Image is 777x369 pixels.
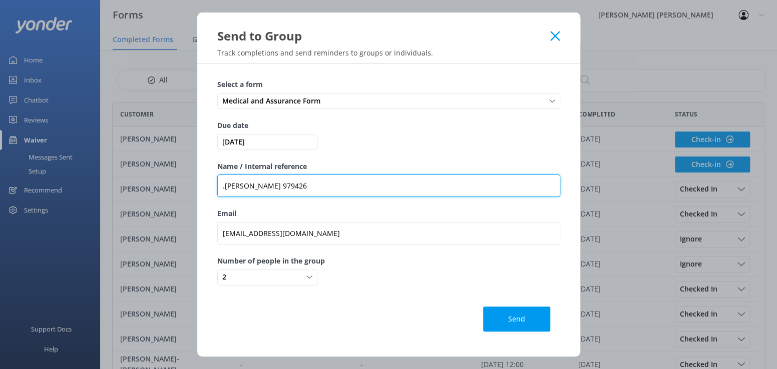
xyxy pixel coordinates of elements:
button: Close [550,31,560,41]
label: Name / Internal reference [217,161,560,172]
input: eg. John [217,174,560,197]
div: Send to Group [217,27,551,44]
label: Email [217,208,560,219]
span: Medical and Assurance Form [222,95,326,106]
button: Send [483,306,550,331]
span: 2 [222,271,232,282]
span: [DATE] [220,136,315,147]
input: example@test.com [217,222,560,244]
label: Select a form [217,79,560,90]
label: Number of people in the group [217,255,560,266]
p: Track completions and send reminders to groups or individuals. [197,48,580,57]
label: Due date [217,120,560,131]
